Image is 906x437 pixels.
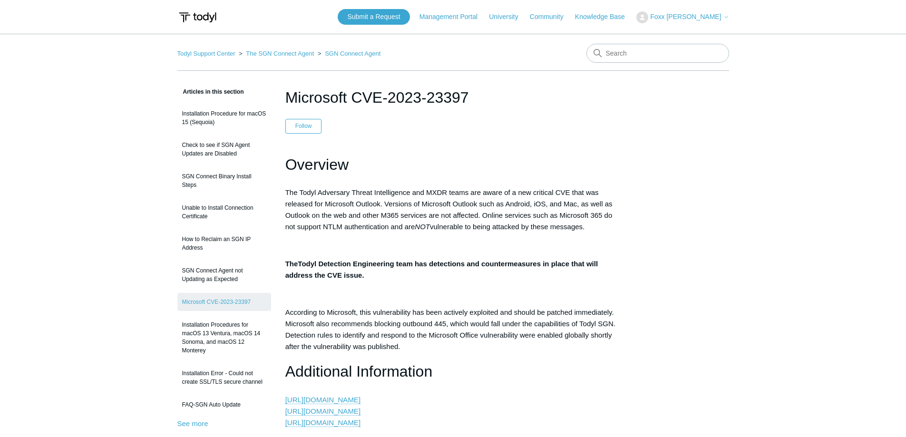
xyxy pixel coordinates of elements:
p: The Todyl Adversary Threat Intelligence and MXDR teams are aware of a new critical CVE that was r... [285,187,621,233]
a: Installation Procedures for macOS 13 Ventura, macOS 14 Sonoma, and macOS 12 Monterey [177,316,271,359]
button: Follow Article [285,119,322,133]
a: The SGN Connect Agent [246,50,314,57]
h1: Additional Information [285,359,621,384]
li: The SGN Connect Agent [237,50,316,57]
a: Community [530,12,573,22]
em: NOT [415,223,430,231]
input: Search [586,44,729,63]
a: Submit a Request [338,9,409,25]
a: SGN Connect Binary Install Steps [177,167,271,194]
a: Management Portal [419,12,487,22]
a: Unable to Install Connection Certificate [177,199,271,225]
button: Foxx [PERSON_NAME] [636,11,729,23]
img: Todyl Support Center Help Center home page [177,9,218,26]
li: Todyl Support Center [177,50,237,57]
span: Foxx [PERSON_NAME] [650,13,721,20]
h1: Overview [285,153,621,177]
a: Knowledge Base [575,12,634,22]
a: SGN Connect Agent not Updating as Expected [177,262,271,288]
h1: Microsoft CVE-2023-23397 [285,86,621,109]
li: SGN Connect Agent [316,50,380,57]
a: FAQ-SGN Auto Update [177,396,271,414]
a: SGN Connect Agent [325,50,380,57]
a: How to Reclaim an SGN IP Address [177,230,271,257]
p: According to Microsoft, this vulnerability has been actively exploited and should be patched imme... [285,307,621,352]
strong: Todyl Detection Engineering team has detections and countermeasures in place that will address th... [285,260,598,279]
a: [URL][DOMAIN_NAME] [285,418,360,427]
a: [URL][DOMAIN_NAME] [285,396,360,404]
a: Installation Error - Could not create SSL/TLS secure channel [177,364,271,391]
a: [URL][DOMAIN_NAME] [285,407,360,416]
a: University [489,12,527,22]
a: Microsoft CVE-2023-23397 [177,293,271,311]
a: See more [177,419,208,427]
a: Todyl Support Center [177,50,235,57]
a: Installation Procedure for macOS 15 (Sequoia) [177,105,271,131]
strong: The [285,260,298,268]
a: Check to see if SGN Agent Updates are Disabled [177,136,271,163]
span: Articles in this section [177,88,244,95]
